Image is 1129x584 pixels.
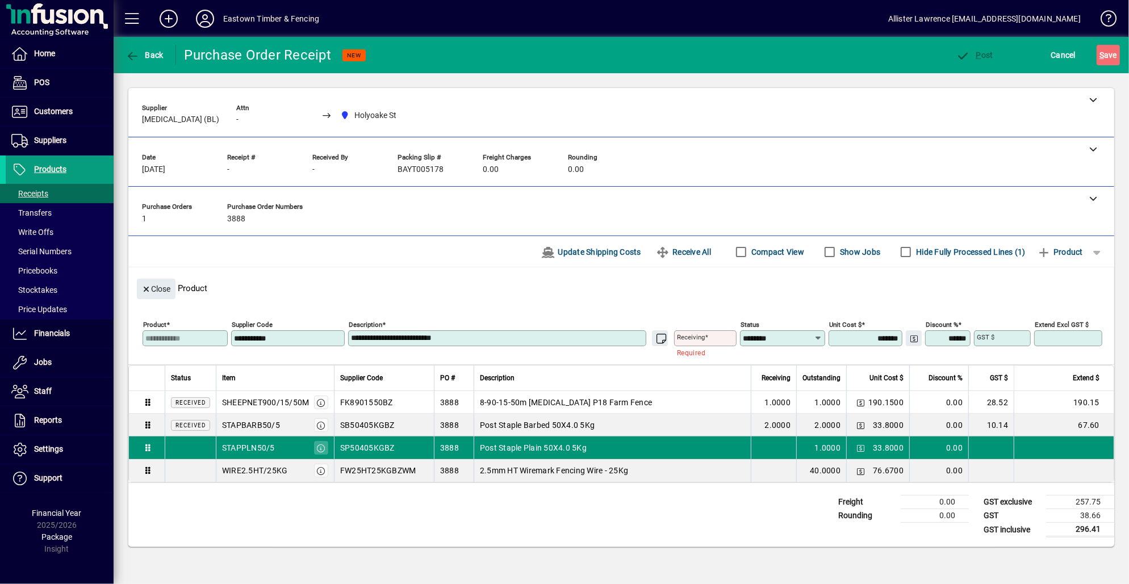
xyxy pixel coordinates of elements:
button: Post [954,45,996,65]
span: Unit Cost $ [869,372,904,384]
span: Staff [34,386,52,396]
mat-error: Required [677,346,727,358]
span: Serial Numbers [11,247,72,256]
mat-label: Status [741,321,759,329]
td: GST exclusive [978,495,1046,509]
a: Settings [6,435,114,464]
td: FK8901550BZ [334,391,434,414]
td: 0.00 [909,459,968,482]
td: 3888 [434,459,474,482]
div: Purchase Order Receipt [185,46,332,64]
a: Pricebooks [6,261,114,280]
span: Supplier Code [340,372,383,384]
button: Receive All [651,242,716,262]
div: WIRE2.5HT/25KG [222,465,288,476]
td: Post Staple Barbed 50X4.0 5Kg [474,414,751,436]
mat-label: Extend excl GST $ [1035,321,1089,329]
span: 2.0000 [765,419,791,431]
button: Change Price Levels [852,463,868,478]
label: Show Jobs [838,246,880,258]
span: Reports [34,415,62,425]
div: Product [128,267,1114,302]
mat-label: Supplier Code [232,321,273,329]
span: Receiving [762,372,791,384]
span: Holyoake St [354,110,396,121]
td: SP50405KGBZ [334,436,434,459]
app-page-header-button: Back [114,45,176,65]
span: [MEDICAL_DATA] (BL) [142,115,219,124]
td: 2.0000 [796,414,846,436]
div: Allister Lawrence [EMAIL_ADDRESS][DOMAIN_NAME] [888,10,1081,28]
td: 3888 [434,414,474,436]
span: Back [126,51,164,60]
label: Hide Fully Processed Lines (1) [914,246,1026,258]
a: Jobs [6,348,114,377]
span: Discount % [929,372,963,384]
button: Change Price Levels [852,394,868,410]
span: 1.0000 [765,397,791,408]
button: Update Shipping Costs [537,242,646,262]
span: BAYT005178 [398,165,444,174]
span: Extend $ [1073,372,1099,384]
button: Back [123,45,166,65]
mat-label: Discount % [926,321,958,329]
td: 0.00 [909,436,968,459]
span: 76.6700 [873,465,904,476]
td: 10.14 [968,414,1014,436]
span: Jobs [34,358,52,367]
td: 0.00 [909,414,968,436]
mat-label: GST $ [977,333,994,341]
div: STAPBARB50/5 [222,419,280,431]
span: Holyoake St [337,108,402,123]
td: 3888 [434,391,474,414]
span: ave [1099,46,1117,64]
a: Financials [6,320,114,348]
mat-label: Unit Cost $ [829,321,862,329]
span: S [1099,51,1104,60]
span: Receive All [656,243,711,261]
span: - [236,115,239,124]
td: 40.0000 [796,459,846,482]
mat-label: Receiving [677,333,705,341]
div: STAPPLN50/5 [222,442,275,453]
td: SB50405KGBZ [334,414,434,436]
span: 33.8000 [873,442,904,453]
span: Financials [34,329,70,338]
span: Item [222,372,236,384]
button: Change Price Levels [906,330,922,346]
span: Customers [34,107,73,116]
a: Support [6,464,114,493]
mat-label: Description [349,321,382,329]
td: 2.5mm HT Wiremark Fencing Wire - 25Kg [474,459,751,482]
span: Transfers [11,208,52,217]
span: 190.1500 [868,397,904,408]
span: ost [956,51,993,60]
button: Profile [187,9,223,29]
a: Receipts [6,184,114,203]
a: Suppliers [6,127,114,155]
td: 1.0000 [796,391,846,414]
span: Settings [34,444,63,453]
span: Pricebooks [11,266,57,275]
span: 33.8000 [873,419,904,431]
span: Receipts [11,189,48,198]
button: Cancel [1048,45,1079,65]
span: Write Offs [11,228,53,237]
span: P [976,51,981,60]
span: GST $ [990,372,1008,384]
td: 190.15 [1014,391,1114,414]
td: 28.52 [968,391,1014,414]
span: Financial Year [32,509,82,518]
span: Cancel [1051,46,1076,64]
a: Price Updates [6,300,114,319]
td: 38.66 [1046,509,1114,523]
td: GST inclusive [978,523,1046,537]
span: [DATE] [142,165,165,174]
div: Eastown Timber & Fencing [223,10,319,28]
span: Support [34,473,62,482]
span: Received [175,422,206,428]
a: Stocktakes [6,280,114,300]
span: Update Shipping Costs [541,243,641,261]
td: 296.41 [1046,523,1114,537]
a: Customers [6,98,114,126]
